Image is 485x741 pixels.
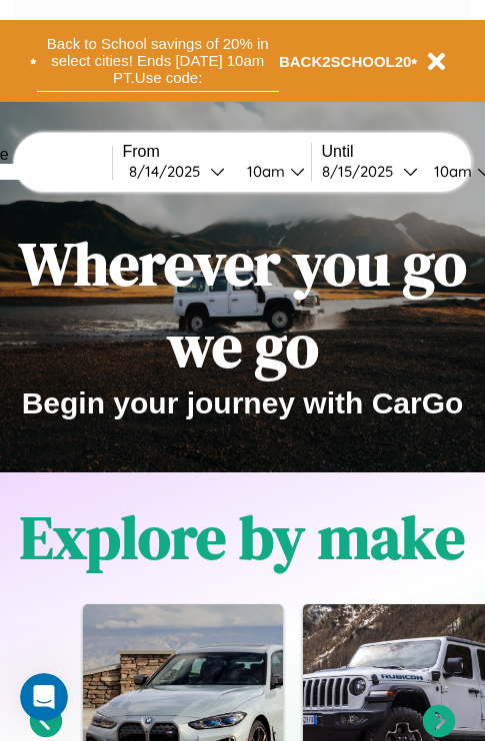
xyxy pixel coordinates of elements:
[123,143,311,161] label: From
[20,673,68,721] iframe: Intercom live chat
[20,496,465,578] h1: Explore by make
[237,162,290,181] div: 10am
[322,162,403,181] div: 8 / 15 / 2025
[129,162,210,181] div: 8 / 14 / 2025
[424,162,477,181] div: 10am
[37,30,279,92] button: Back to School savings of 20% in select cities! Ends [DATE] 10am PT.Use code:
[123,161,231,182] button: 8/14/2025
[279,53,412,70] b: BACK2SCHOOL20
[231,161,311,182] button: 10am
